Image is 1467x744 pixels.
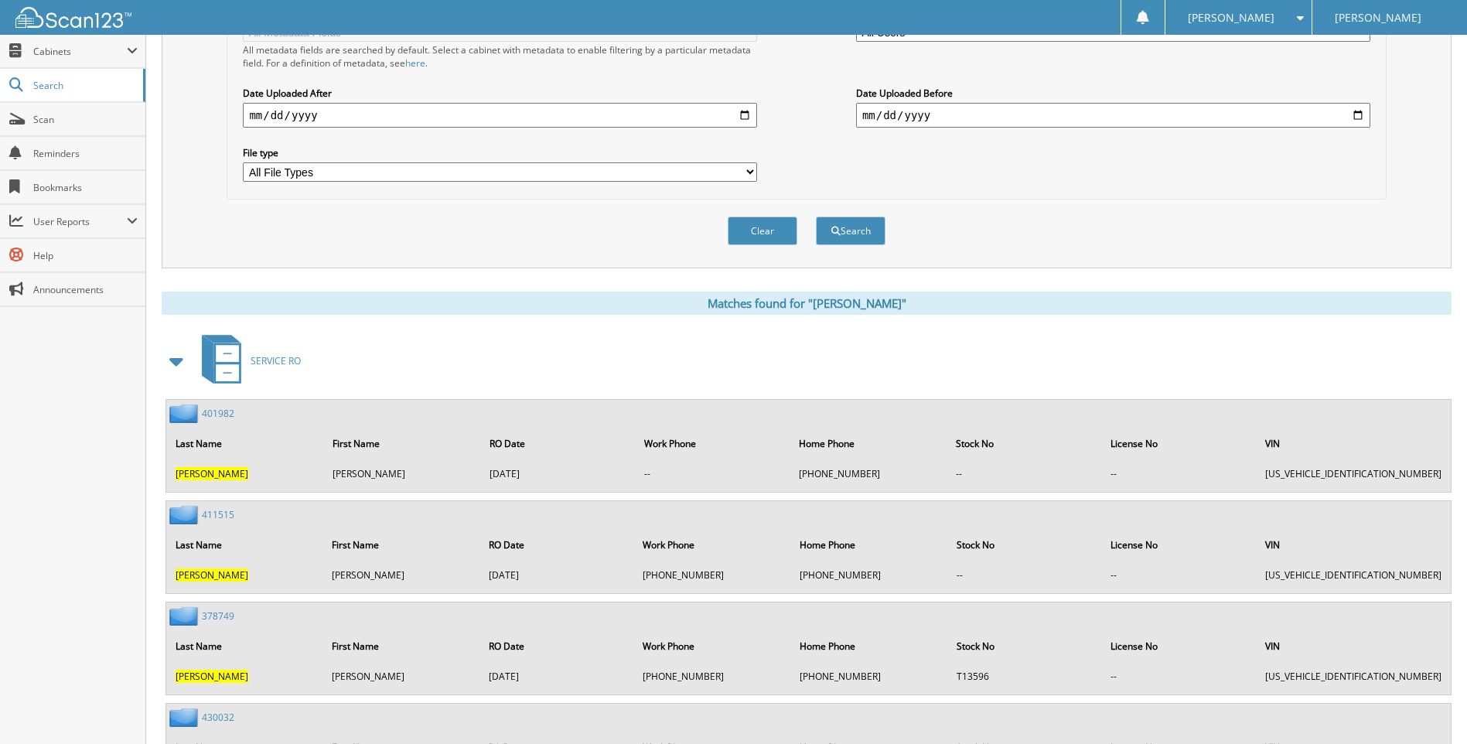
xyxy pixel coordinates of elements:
[792,630,947,662] th: Home Phone
[1335,13,1421,22] span: [PERSON_NAME]
[948,461,1101,486] td: --
[243,87,757,100] label: Date Uploaded After
[1257,428,1449,459] th: VIN
[1103,664,1256,689] td: --
[1257,562,1449,588] td: [US_VEHICLE_IDENTIFICATION_NUMBER]
[202,609,234,623] a: 378749
[33,249,138,262] span: Help
[33,45,127,58] span: Cabinets
[169,606,202,626] img: folder2.png
[481,664,633,689] td: [DATE]
[202,711,234,724] a: 430032
[481,630,633,662] th: RO Date
[635,664,790,689] td: [PHONE_NUMBER]
[243,103,757,128] input: start
[169,404,202,423] img: folder2.png
[243,146,757,159] label: File type
[949,529,1101,561] th: Stock No
[949,630,1102,662] th: Stock No
[949,664,1102,689] td: T13596
[949,562,1101,588] td: --
[168,529,322,561] th: Last Name
[251,354,301,367] span: SERVICE RO
[243,43,757,70] div: All metadata fields are searched by default. Select a cabinet with metadata to enable filtering b...
[15,7,131,28] img: scan123-logo-white.svg
[176,670,248,683] span: [PERSON_NAME]
[1188,13,1274,22] span: [PERSON_NAME]
[482,461,635,486] td: [DATE]
[33,147,138,160] span: Reminders
[948,428,1101,459] th: Stock No
[791,461,947,486] td: [PHONE_NUMBER]
[816,217,885,245] button: Search
[1103,461,1256,486] td: --
[1257,461,1449,486] td: [US_VEHICLE_IDENTIFICATION_NUMBER]
[482,428,635,459] th: RO Date
[33,79,135,92] span: Search
[33,113,138,126] span: Scan
[791,428,947,459] th: Home Phone
[168,428,323,459] th: Last Name
[1257,529,1449,561] th: VIN
[856,87,1370,100] label: Date Uploaded Before
[193,330,301,391] a: SERVICE RO
[202,508,234,521] a: 411515
[325,461,480,486] td: [PERSON_NAME]
[1390,670,1467,744] iframe: Chat Widget
[202,407,234,420] a: 401982
[1103,630,1256,662] th: License No
[325,428,480,459] th: First Name
[1103,529,1256,561] th: License No
[324,529,479,561] th: First Name
[176,467,248,480] span: [PERSON_NAME]
[635,529,790,561] th: Work Phone
[1257,630,1449,662] th: VIN
[169,505,202,524] img: folder2.png
[792,529,947,561] th: Home Phone
[33,283,138,296] span: Announcements
[405,56,425,70] a: here
[792,664,947,689] td: [PHONE_NUMBER]
[33,215,127,228] span: User Reports
[324,664,479,689] td: [PERSON_NAME]
[856,103,1370,128] input: end
[324,562,479,588] td: [PERSON_NAME]
[169,708,202,727] img: folder2.png
[635,562,790,588] td: [PHONE_NUMBER]
[1103,428,1256,459] th: License No
[176,568,248,582] span: [PERSON_NAME]
[635,630,790,662] th: Work Phone
[728,217,797,245] button: Clear
[168,630,322,662] th: Last Name
[162,292,1452,315] div: Matches found for "[PERSON_NAME]"
[792,562,947,588] td: [PHONE_NUMBER]
[636,428,790,459] th: Work Phone
[324,630,479,662] th: First Name
[481,529,633,561] th: RO Date
[636,461,790,486] td: --
[33,181,138,194] span: Bookmarks
[1257,664,1449,689] td: [US_VEHICLE_IDENTIFICATION_NUMBER]
[1103,562,1256,588] td: --
[481,562,633,588] td: [DATE]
